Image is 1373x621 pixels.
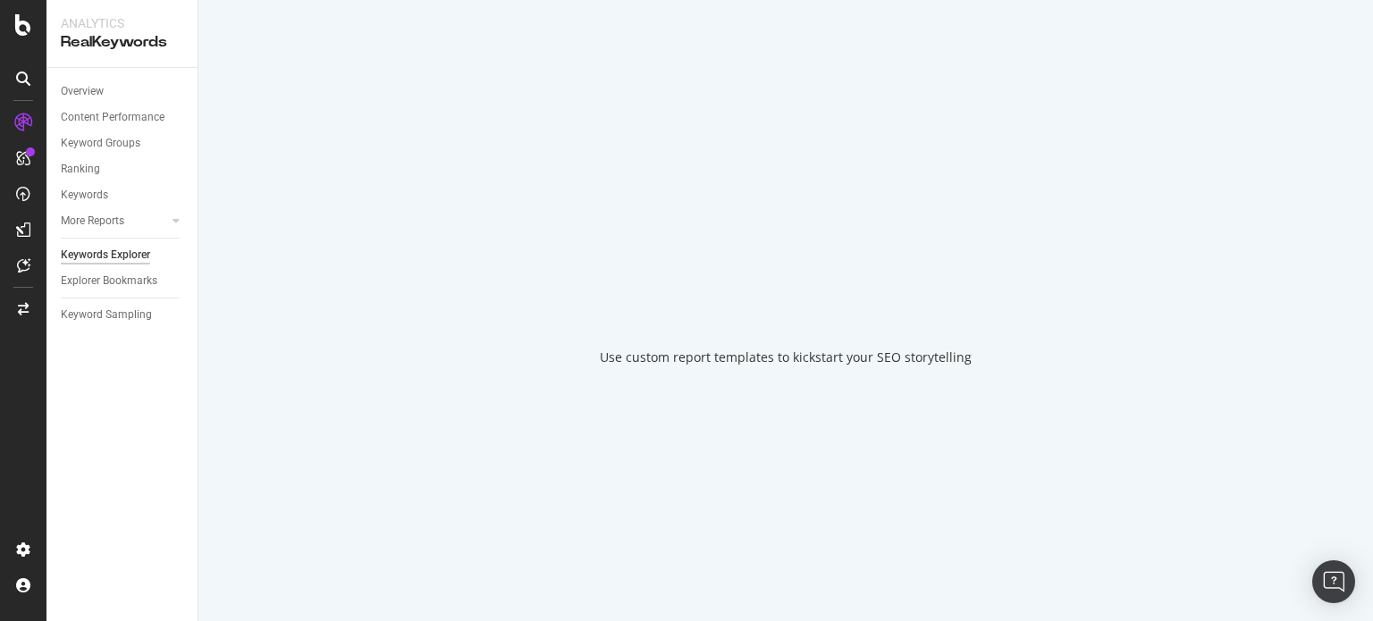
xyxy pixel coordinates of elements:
[61,108,164,127] div: Content Performance
[1312,560,1355,603] div: Open Intercom Messenger
[61,212,167,231] a: More Reports
[61,134,185,153] a: Keyword Groups
[61,246,185,264] a: Keywords Explorer
[61,272,157,290] div: Explorer Bookmarks
[61,82,104,101] div: Overview
[61,14,183,32] div: Analytics
[61,134,140,153] div: Keyword Groups
[721,256,850,320] div: animation
[61,306,152,324] div: Keyword Sampling
[61,212,124,231] div: More Reports
[61,82,185,101] a: Overview
[61,246,150,264] div: Keywords Explorer
[61,108,185,127] a: Content Performance
[61,32,183,53] div: RealKeywords
[61,186,185,205] a: Keywords
[61,186,108,205] div: Keywords
[600,348,972,366] div: Use custom report templates to kickstart your SEO storytelling
[61,272,185,290] a: Explorer Bookmarks
[61,306,185,324] a: Keyword Sampling
[61,160,185,179] a: Ranking
[61,160,100,179] div: Ranking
